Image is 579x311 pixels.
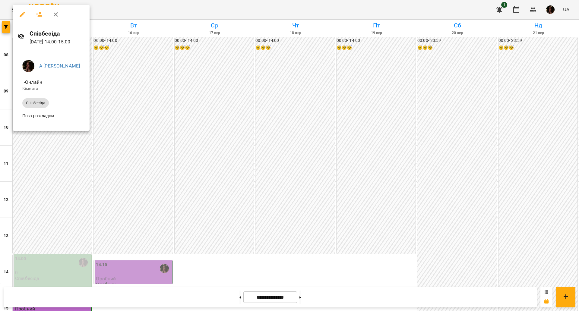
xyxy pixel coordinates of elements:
[22,79,43,85] span: - Онлайн
[30,29,85,38] h6: Співбесіда
[22,60,34,72] img: 1b79b5faa506ccfdadca416541874b02.jpg
[30,38,85,46] p: [DATE] 14:00 - 15:00
[39,63,80,69] a: А [PERSON_NAME]
[22,100,49,106] span: Співбесіда
[22,86,80,92] p: Кімната
[17,110,85,121] li: Поза розкладом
